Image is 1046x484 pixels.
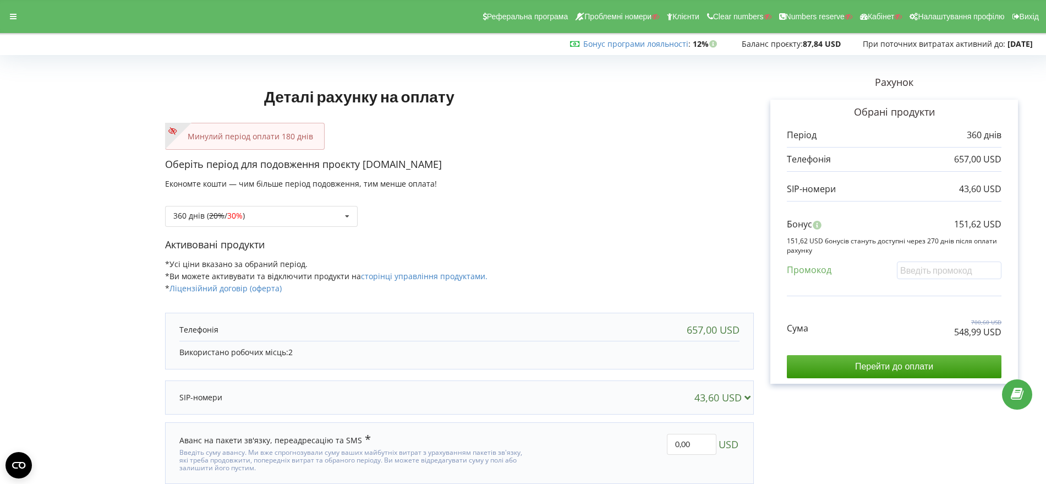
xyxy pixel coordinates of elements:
[165,70,554,123] h1: Деталі рахунку на оплату
[583,39,691,49] span: :
[713,12,764,21] span: Clear numbers
[719,434,738,455] span: USD
[918,12,1004,21] span: Налаштування профілю
[693,39,720,49] strong: 12%
[1020,12,1039,21] span: Вихід
[361,271,488,281] a: сторінці управління продуктами.
[165,178,437,189] span: Економте кошти — чим більше період подовження, тим менше оплата!
[954,326,1001,339] p: 548,99 USD
[1007,39,1033,49] strong: [DATE]
[179,347,740,358] p: Використано робочих місць:
[584,12,651,21] span: Проблемні номери
[487,12,568,21] span: Реферальна програма
[165,238,754,252] p: Активовані продукти
[694,392,755,403] div: 43,60 USD
[165,157,754,172] p: Оберіть період для подовження проєкту [DOMAIN_NAME]
[169,283,282,293] a: Ліцензійний договір (оферта)
[227,210,243,221] span: 30%
[967,129,1001,142] p: 360 днів
[209,210,224,221] s: 20%
[787,236,1001,255] p: 151,62 USD бонусів стануть доступні через 270 днів після оплати рахунку
[954,218,1001,231] p: 151,62 USD
[787,153,831,166] p: Телефонія
[787,218,812,231] p: Бонус
[868,12,895,21] span: Кабінет
[787,105,1001,119] p: Обрані продукти
[583,39,688,49] a: Бонус програми лояльності
[687,324,740,335] div: 657,00 USD
[165,259,308,269] span: *Усі ціни вказано за обраний період.
[863,39,1005,49] span: При поточних витратах активний до:
[173,212,245,220] div: 360 днів ( / )
[787,355,1001,378] input: Перейти до оплати
[672,12,699,21] span: Клієнти
[897,262,1001,279] input: Введіть промокод
[179,392,222,403] p: SIP-номери
[754,75,1034,90] p: Рахунок
[179,446,524,472] div: Введіть суму авансу. Ми вже спрогнозували суму ваших майбутніх витрат з урахуванням пакетів зв'яз...
[959,183,1001,195] p: 43,60 USD
[179,434,371,446] div: Аванс на пакети зв'язку, переадресацію та SMS
[179,324,218,335] p: Телефонія
[787,264,831,276] p: Промокод
[954,318,1001,326] p: 700,60 USD
[787,183,836,195] p: SIP-номери
[742,39,803,49] span: Баланс проєкту:
[786,12,845,21] span: Numbers reserve
[803,39,841,49] strong: 87,84 USD
[165,271,488,281] span: *Ви можете активувати та відключити продукти на
[787,129,817,142] p: Період
[954,153,1001,166] p: 657,00 USD
[6,452,32,478] button: Open CMP widget
[288,347,293,357] span: 2
[787,322,808,335] p: Сума
[177,131,313,142] p: Минулий період оплати 180 днів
